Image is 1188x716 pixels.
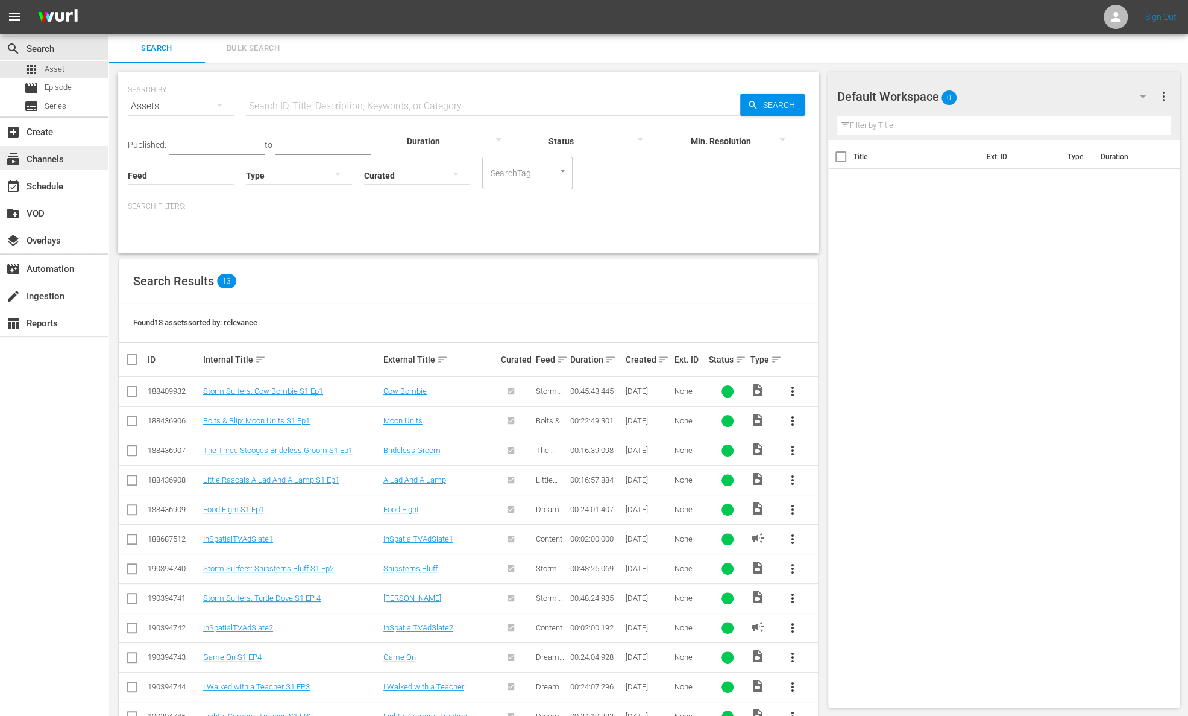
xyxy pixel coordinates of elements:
[203,505,264,514] a: Food Fight S1 Ep1
[735,354,746,365] span: sort
[148,623,200,632] div: 190394742
[778,377,807,406] button: more_vert
[383,594,441,603] a: [PERSON_NAME]
[750,352,775,367] div: Type
[750,531,765,545] span: AD
[437,354,448,365] span: sort
[626,352,670,367] div: Created
[148,594,200,603] div: 190394741
[383,534,453,543] a: InSpatialTVAdSlate1
[785,591,800,606] span: more_vert
[536,446,564,473] span: The Three Stooges
[837,80,1157,113] div: Default Workspace
[778,643,807,672] button: more_vert
[536,387,562,405] span: Storm Surfers
[570,387,622,396] div: 00:45:43.445
[626,534,670,543] div: [DATE]
[750,590,765,604] span: Video
[626,475,670,484] div: [DATE]
[785,502,800,517] span: more_vert
[383,475,446,484] a: A Lad And A Lamp
[785,621,800,635] span: more_vert
[674,475,705,484] div: None
[570,682,622,691] div: 00:24:07.296
[1156,89,1171,104] span: more_vert
[605,354,616,365] span: sort
[24,62,39,77] span: Asset
[383,653,416,662] a: Game On
[626,564,670,573] div: [DATE]
[570,534,622,543] div: 00:02:00.000
[778,466,807,495] button: more_vert
[116,42,198,55] span: Search
[148,653,200,662] div: 190394743
[570,653,622,662] div: 00:24:04.928
[536,475,564,493] span: Little Rascals
[785,414,800,428] span: more_vert
[626,682,670,691] div: [DATE]
[853,140,979,174] th: Title
[758,94,805,116] span: Search
[255,354,266,365] span: sort
[212,42,294,55] span: Bulk Search
[501,355,532,364] div: Curated
[6,233,20,248] span: Overlays
[203,653,262,662] a: Game On S1 EP4
[750,442,765,457] span: Video
[658,354,669,365] span: sort
[24,81,39,95] span: Episode
[674,594,705,603] div: None
[750,679,765,693] span: Video
[6,125,20,139] span: Create
[148,387,200,396] div: 188409932
[383,387,427,396] a: Cow Bombie
[29,3,87,31] img: ans4CAIJ8jUAAAAAAAAAAAAAAAAAAAAAAAAgQb4GAAAAAAAAAAAAAAAAAAAAAAAAJMjXAAAAAAAAAAAAAAAAAAAAAAAAgAT5G...
[128,140,166,150] span: Published:
[203,475,339,484] a: Little Rascals A Lad And A Lamp S1 Ep1
[536,594,562,612] span: Storm Surfers
[383,446,441,455] a: Brideless Groom
[6,179,20,194] span: Schedule
[217,274,236,288] span: 13
[536,653,565,680] span: Dream Defenders
[536,682,565,709] span: Dream Defenders
[148,505,200,514] div: 188436909
[1156,82,1171,111] button: more_vert
[203,682,310,691] a: I Walked with a Teacher S1 EP3
[265,140,272,150] span: to
[203,416,310,425] a: Bolts & Blip: Moon Units S1 Ep1
[750,501,765,516] span: Video
[750,413,765,427] span: Video
[6,316,20,331] span: Reports
[570,564,622,573] div: 00:48:25.069
[45,81,72,93] span: Episode
[750,619,765,634] span: AD
[536,352,567,367] div: Feed
[45,100,66,112] span: Series
[626,505,670,514] div: [DATE]
[674,416,705,425] div: None
[203,534,273,543] a: InSpatialTVAdSlate1
[6,206,20,221] span: VOD
[785,680,800,694] span: more_vert
[536,623,562,632] span: Content
[203,352,380,367] div: Internal Title
[1093,140,1165,174] th: Duration
[979,140,1060,174] th: Ext. ID
[383,352,497,367] div: External Title
[750,560,765,575] span: Video
[557,354,568,365] span: sort
[6,289,20,303] span: Ingestion
[148,534,200,543] div: 188687512
[383,416,423,425] a: Moon Units
[674,387,705,396] div: None
[674,534,705,543] div: None
[674,446,705,455] div: None
[626,446,670,455] div: [DATE]
[674,682,705,691] div: None
[133,274,214,288] span: Search Results
[626,416,670,425] div: [DATE]
[128,201,809,212] p: Search Filters:
[626,653,670,662] div: [DATE]
[203,387,323,396] a: Storm Surfers: Cow Bombie S1 Ep1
